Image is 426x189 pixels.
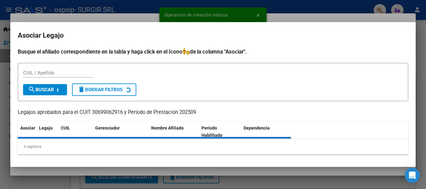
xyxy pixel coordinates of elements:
mat-icon: search [28,86,36,93]
span: CUIL [61,125,70,130]
datatable-header-cell: CUIL [58,121,93,142]
h4: Busque el afiliado correspondiente en la tabla y haga click en el ícono de la columna "Asociar". [18,48,408,56]
span: Nombre Afiliado [151,125,184,130]
button: Buscar [23,84,67,95]
datatable-header-cell: Legajo [36,121,58,142]
datatable-header-cell: Dependencia [241,121,291,142]
mat-icon: delete [78,86,85,93]
datatable-header-cell: Asociar [18,121,36,142]
datatable-header-cell: Gerenciador [93,121,149,142]
span: Asociar [20,125,35,130]
span: Gerenciador [95,125,120,130]
h2: Asociar Legajo [18,30,408,41]
div: 0 registros [18,139,408,154]
datatable-header-cell: Periodo Habilitado [199,121,241,142]
span: Borrar Filtros [78,87,123,92]
p: Legajos aprobados para el CUIT 30699062916 y Período de Prestación 202509 [18,109,408,116]
span: Periodo Habilitado [201,125,222,138]
button: Borrar Filtros [72,83,136,96]
span: Legajo [39,125,53,130]
span: Dependencia [244,125,270,130]
datatable-header-cell: Nombre Afiliado [149,121,199,142]
div: Open Intercom Messenger [405,168,420,183]
span: Buscar [28,87,54,92]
